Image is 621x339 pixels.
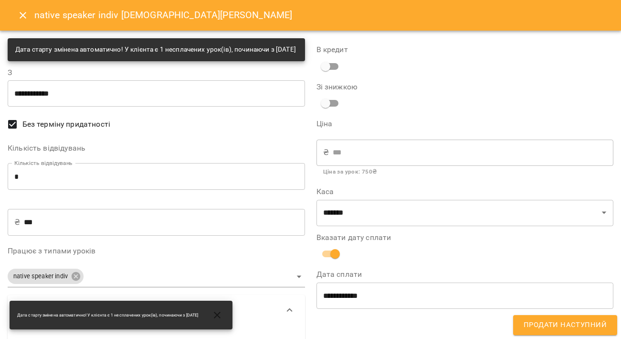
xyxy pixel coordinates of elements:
[316,120,614,128] label: Ціна
[316,188,614,196] label: Каса
[22,119,110,130] span: Без терміну придатності
[8,272,74,281] span: native speaker indiv
[278,299,301,322] button: Show more
[323,147,329,158] p: ₴
[17,312,198,318] span: Дата старту змінена автоматично! У клієнта є 1 несплачених урок(ів), починаючи з [DATE]
[8,144,305,152] label: Кількість відвідувань
[316,83,416,91] label: Зі знижкою
[524,319,607,331] span: Продати наступний
[316,271,614,278] label: Дата сплати
[8,247,305,255] label: Працює з типами уроків
[14,217,20,228] p: ₴
[15,41,296,58] div: Дата старту змінена автоматично! У клієнта є 1 несплачених урок(ів), починаючи з [DATE]
[11,4,34,27] button: Close
[513,315,617,335] button: Продати наступний
[8,266,305,287] div: native speaker indiv
[8,269,84,284] div: native speaker indiv
[34,8,293,22] h6: native speaker indiv [DEMOGRAPHIC_DATA][PERSON_NAME]
[316,234,614,241] label: Вказати дату сплати
[316,46,614,54] label: В кредит
[8,69,305,77] label: З
[323,168,377,175] b: Ціна за урок : 750 ₴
